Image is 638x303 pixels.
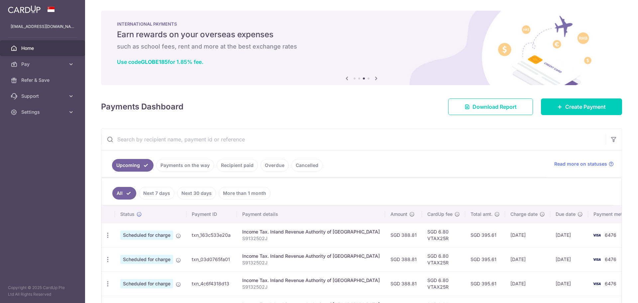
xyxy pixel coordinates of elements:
iframe: Opens a widget where you can find more information [595,283,631,300]
span: Scheduled for charge [120,279,173,288]
a: Recipient paid [217,159,258,172]
p: S9132502J [242,259,380,266]
p: [EMAIL_ADDRESS][DOMAIN_NAME] [11,23,74,30]
b: GLOBE185 [141,59,168,65]
img: CardUp [8,5,41,13]
td: [DATE] [550,223,588,247]
span: Create Payment [565,103,606,111]
td: SGD 395.61 [465,247,505,271]
span: 6476 [605,256,616,262]
span: Support [21,93,65,99]
td: SGD 395.61 [465,271,505,296]
td: [DATE] [550,271,588,296]
span: Refer & Save [21,77,65,83]
td: [DATE] [505,271,550,296]
td: SGD 388.81 [385,247,422,271]
a: More than 1 month [219,187,270,200]
p: S9132502J [242,284,380,290]
span: Read more on statuses [554,161,607,167]
span: 6476 [605,281,616,286]
p: S9132502J [242,235,380,242]
a: Download Report [448,98,533,115]
a: Create Payment [541,98,622,115]
td: [DATE] [505,223,550,247]
div: Income Tax. Inland Revenue Authority of [GEOGRAPHIC_DATA] [242,277,380,284]
img: International Payment Banner [101,11,622,85]
a: Read more on statuses [554,161,614,167]
span: Settings [21,109,65,115]
div: Income Tax. Inland Revenue Authority of [GEOGRAPHIC_DATA] [242,228,380,235]
input: Search by recipient name, payment id or reference [101,129,606,150]
img: Bank Card [590,280,603,288]
span: 6476 [605,232,616,238]
a: Upcoming [112,159,154,172]
td: SGD 6.80 VTAX25R [422,223,465,247]
span: Due date [556,211,576,218]
div: Income Tax. Inland Revenue Authority of [GEOGRAPHIC_DATA] [242,253,380,259]
img: Bank Card [590,231,603,239]
h6: such as school fees, rent and more at the best exchange rates [117,43,606,51]
td: txn_4c6f4318d13 [186,271,237,296]
span: Status [120,211,135,218]
td: SGD 388.81 [385,223,422,247]
p: INTERNATIONAL PAYMENTS [117,21,606,27]
span: Home [21,45,65,52]
td: SGD 6.80 VTAX25R [422,271,465,296]
a: Cancelled [291,159,323,172]
td: [DATE] [505,247,550,271]
h4: Payments Dashboard [101,101,183,113]
a: Overdue [261,159,289,172]
span: Scheduled for charge [120,230,173,240]
td: SGD 388.81 [385,271,422,296]
span: Charge date [510,211,538,218]
a: Next 30 days [177,187,216,200]
td: [DATE] [550,247,588,271]
a: All [112,187,136,200]
span: Download Report [473,103,517,111]
td: SGD 6.80 VTAX25R [422,247,465,271]
span: Pay [21,61,65,68]
a: Use codeGLOBE185for 1.85% fee. [117,59,203,65]
span: Amount [390,211,407,218]
img: Bank Card [590,255,603,263]
span: Total amt. [471,211,492,218]
a: Next 7 days [139,187,174,200]
td: txn_03d0765fa01 [186,247,237,271]
h5: Earn rewards on your overseas expenses [117,29,606,40]
span: Scheduled for charge [120,255,173,264]
a: Payments on the way [156,159,214,172]
th: Payment details [237,206,385,223]
th: Payment ID [186,206,237,223]
span: CardUp fee [427,211,453,218]
td: SGD 395.61 [465,223,505,247]
td: txn_163c533e20a [186,223,237,247]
